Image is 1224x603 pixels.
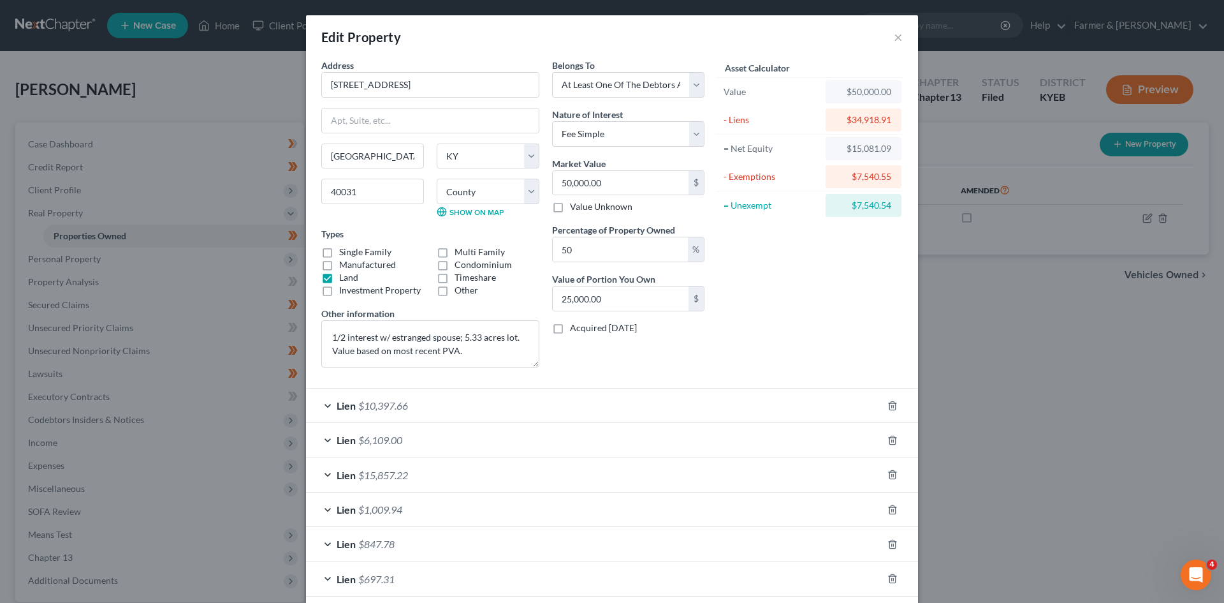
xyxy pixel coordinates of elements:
[552,272,655,286] label: Value of Portion You Own
[570,200,632,213] label: Value Unknown
[437,207,504,217] a: Show on Map
[552,223,675,237] label: Percentage of Property Owned
[337,434,356,446] span: Lien
[894,29,903,45] button: ×
[455,246,505,258] label: Multi Family
[337,538,356,550] span: Lien
[688,287,704,311] div: $
[1181,560,1211,590] iframe: Intercom live chat
[322,144,423,168] input: Enter city...
[322,73,539,97] input: Enter address...
[724,142,820,155] div: = Net Equity
[358,434,402,446] span: $6,109.00
[836,170,891,183] div: $7,540.55
[321,60,354,71] span: Address
[552,108,623,121] label: Nature of Interest
[337,573,356,585] span: Lien
[688,171,704,195] div: $
[358,538,395,550] span: $847.78
[1207,560,1217,570] span: 4
[339,258,396,271] label: Manufactured
[836,199,891,212] div: $7,540.54
[552,157,606,170] label: Market Value
[724,114,820,126] div: - Liens
[553,237,688,262] input: 0.00
[724,86,820,98] div: Value
[358,503,402,516] span: $1,009.94
[836,142,891,155] div: $15,081.09
[321,227,344,241] label: Types
[321,179,424,204] input: Enter zip...
[570,322,637,334] label: Acquired [DATE]
[339,271,358,284] label: Land
[455,271,496,284] label: Timeshare
[321,307,395,320] label: Other information
[358,469,408,481] span: $15,857.22
[337,469,356,481] span: Lien
[724,199,820,212] div: = Unexempt
[455,284,478,297] label: Other
[724,170,820,183] div: - Exemptions
[358,573,395,585] span: $697.31
[321,28,401,46] div: Edit Property
[455,258,512,271] label: Condominium
[836,114,891,126] div: $34,918.91
[358,399,408,412] span: $10,397.66
[322,108,539,133] input: Apt, Suite, etc...
[836,86,891,98] div: $50,000.00
[552,60,595,71] span: Belongs To
[339,246,391,258] label: Single Family
[553,287,688,311] input: 0.00
[337,503,356,516] span: Lien
[339,284,421,297] label: Investment Property
[553,171,688,195] input: 0.00
[337,399,356,412] span: Lien
[688,237,704,262] div: %
[725,61,790,75] label: Asset Calculator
